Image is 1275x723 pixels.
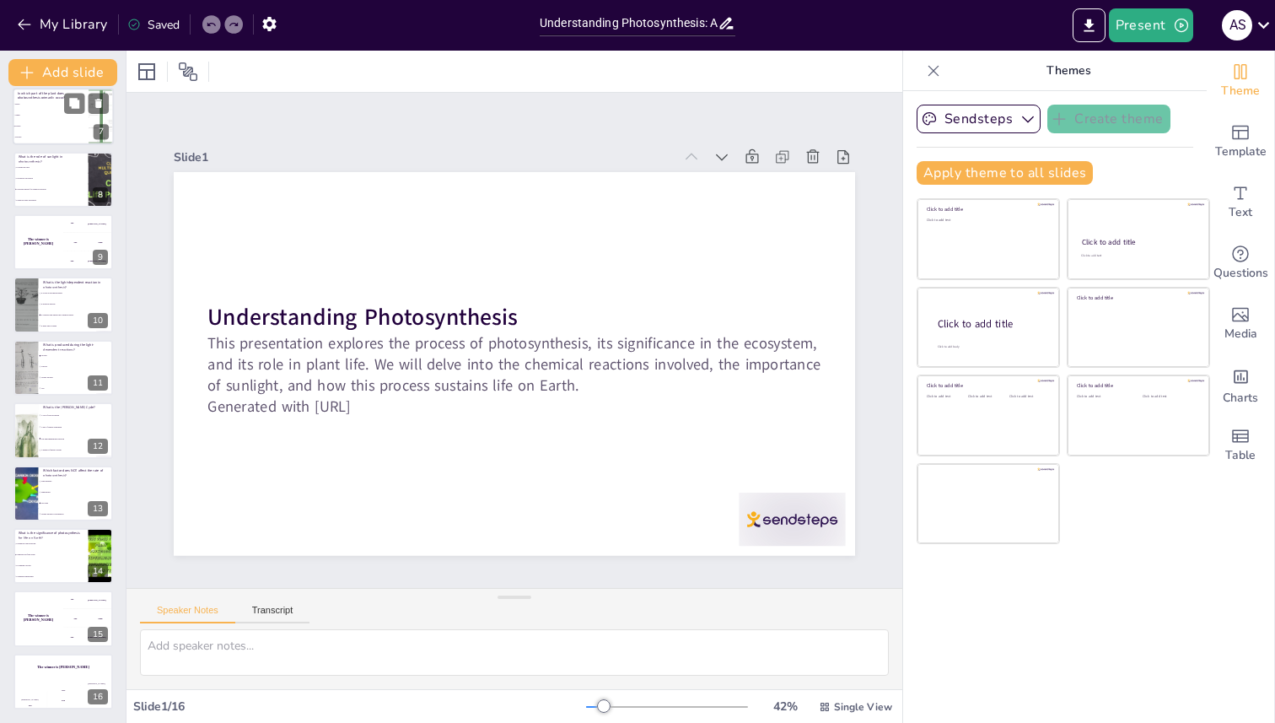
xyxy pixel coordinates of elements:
[1215,143,1267,161] span: Template
[13,277,113,332] div: 10
[140,605,235,623] button: Speaker Notes
[834,700,892,714] span: Single View
[1077,382,1197,389] div: Click to add title
[13,700,46,710] div: 100
[1207,354,1274,415] div: Add charts and graphs
[917,161,1093,185] button: Apply theme to all slides
[13,466,113,521] div: 13
[93,250,108,265] div: 9
[1223,389,1258,407] span: Charts
[41,513,112,515] span: Carbon Dioxide Concentration
[16,564,87,566] span: It consumes oxygen
[13,528,113,584] div: 14
[15,104,88,106] span: Roots
[16,553,87,555] span: It supports the food chain
[1229,203,1252,222] span: Text
[93,187,108,202] div: 8
[13,89,114,146] div: 7
[194,115,692,183] div: Slide 1
[1222,10,1252,40] div: A S
[41,303,112,305] span: It produces glucose
[13,238,63,246] h4: The winner is [PERSON_NAME]
[1213,264,1268,283] span: Questions
[88,313,108,328] div: 10
[1222,8,1252,42] button: A S
[88,627,108,642] div: 15
[13,698,46,700] div: [PERSON_NAME]
[16,543,87,545] span: It produces carbon dioxide
[64,94,84,114] button: Duplicate Slide
[13,665,113,669] h4: The winner is [PERSON_NAME]
[13,591,113,646] div: 15
[41,491,112,493] span: Temperature
[1143,395,1196,399] div: Click to add text
[1077,395,1130,399] div: Click to add text
[16,166,87,168] span: It warms the plant
[1109,8,1193,42] button: Present
[63,591,113,609] div: 100
[1082,237,1194,247] div: Click to add title
[41,480,112,482] span: Light Intensity
[13,340,113,396] div: 11
[13,11,115,38] button: My Library
[1225,446,1256,465] span: Table
[88,689,108,704] div: 16
[41,365,112,367] span: Glucose
[927,382,1047,389] div: Click to add title
[1207,415,1274,476] div: Add a table
[235,605,310,623] button: Transcript
[927,206,1047,213] div: Click to add title
[765,699,805,715] div: 42 %
[41,325,112,326] span: It takes place at night
[540,11,718,35] input: Insert title
[210,271,521,334] strong: Understanding Photosynthesis
[127,17,180,33] div: Saved
[98,618,102,620] div: Jaap
[1221,82,1260,100] span: Theme
[1047,105,1170,133] button: Create theme
[16,575,87,577] span: It regulates temperature
[133,58,160,85] div: Layout
[41,292,112,294] span: It occurs in the mitochondria
[43,405,108,410] p: What is the [PERSON_NAME] Cycle?
[80,685,113,710] div: 300
[15,137,88,139] span: Flowers
[1207,233,1274,294] div: Get real-time input from your audience
[41,438,112,440] span: The light-independent reactions
[8,59,117,86] button: Add slide
[43,280,108,289] p: What is the light-dependent reaction in photosynthesis?
[89,94,109,114] button: Delete Slide
[938,316,1046,331] div: Click to add title
[63,233,113,251] div: 200
[203,301,820,429] p: This presentation explores the process of photosynthesis, its significance in the ecosystem, and ...
[16,199,87,201] span: It helps in water absorption
[178,62,198,82] span: Position
[88,375,108,391] div: 11
[1207,51,1274,111] div: Change the overall theme
[1009,395,1047,399] div: Click to add text
[41,376,112,378] span: Carbon Dioxide
[1077,294,1197,301] div: Click to add title
[927,219,1047,223] div: Click to add text
[15,115,88,117] span: Stems
[43,468,108,478] p: Which factor does NOT affect the rate of photosynthesis?
[13,654,113,710] div: 16
[1224,325,1257,343] span: Media
[968,395,1006,399] div: Click to add text
[133,699,586,715] div: Slide 1 / 16
[80,683,113,685] div: [PERSON_NAME]
[1073,8,1106,42] button: Export to PowerPoint
[47,691,80,710] div: 200
[47,688,80,691] div: Jaap
[41,426,112,428] span: A part of cellular respiration
[63,214,113,233] div: 100
[1207,294,1274,354] div: Add images, graphics, shapes or video
[88,564,108,579] div: 14
[41,414,112,416] span: A type of photosynthesis
[94,125,109,140] div: 7
[88,260,105,262] div: [PERSON_NAME]
[1207,172,1274,233] div: Add text boxes
[41,314,112,316] span: It converts light energy into chemical energy
[917,105,1041,133] button: Sendsteps
[41,450,112,451] span: A method of energy storage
